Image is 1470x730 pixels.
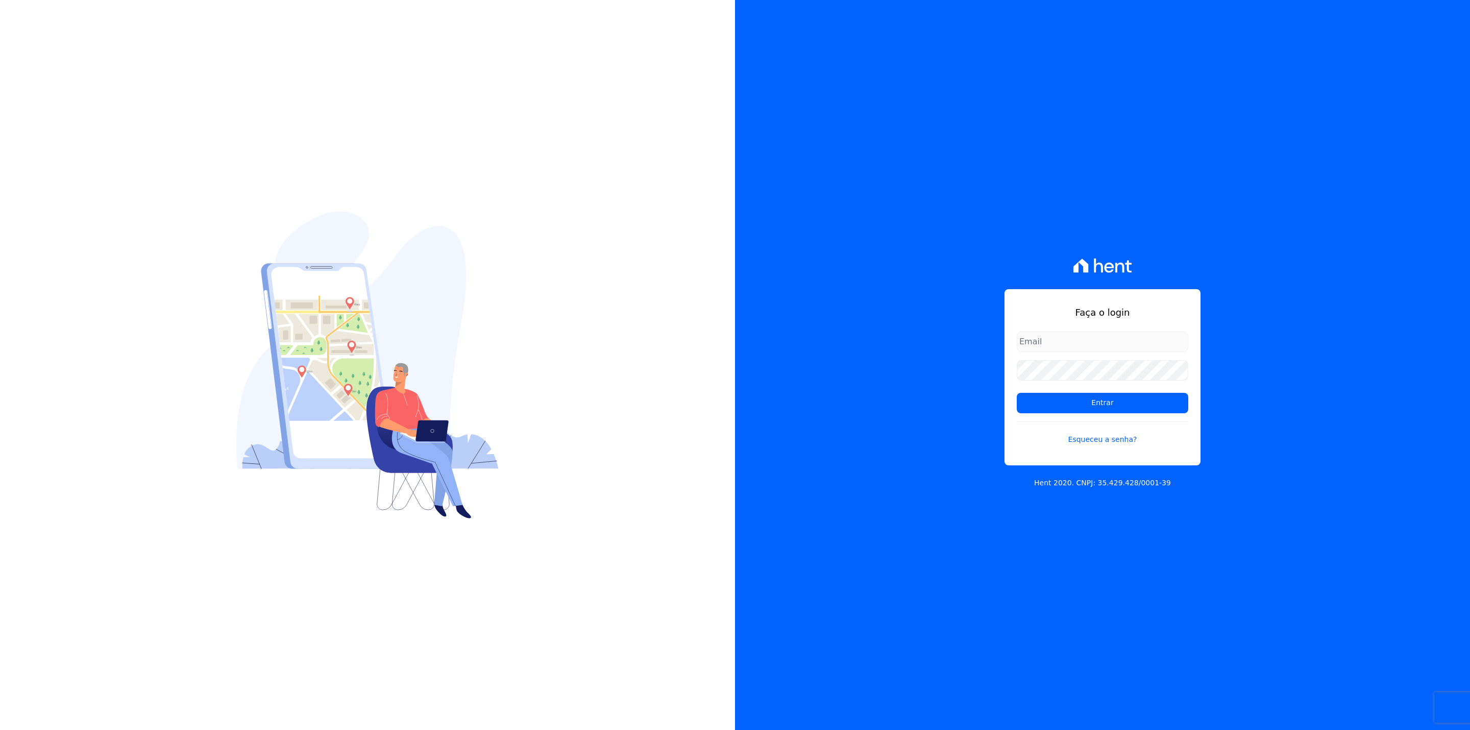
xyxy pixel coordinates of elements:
img: Login [236,211,499,519]
h1: Faça o login [1017,305,1188,319]
input: Email [1017,332,1188,352]
input: Entrar [1017,393,1188,413]
a: Esqueceu a senha? [1017,421,1188,445]
p: Hent 2020. CNPJ: 35.429.428/0001-39 [1034,478,1171,488]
